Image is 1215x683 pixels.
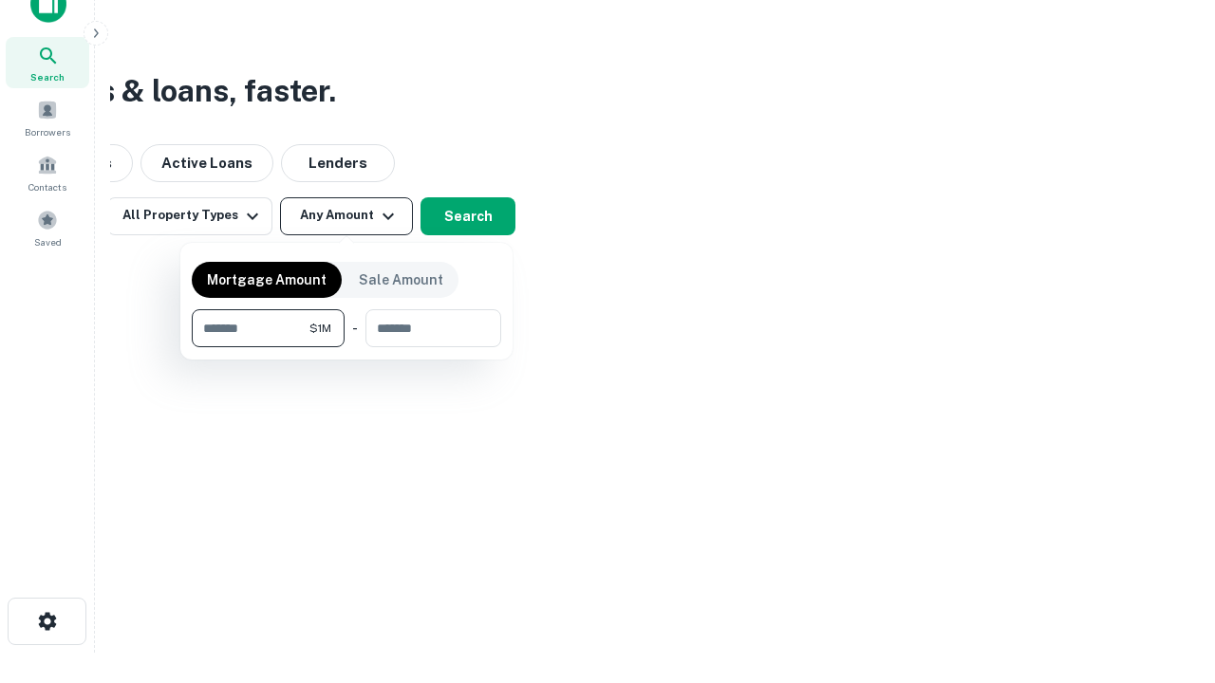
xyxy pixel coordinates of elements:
[352,309,358,347] div: -
[359,269,443,290] p: Sale Amount
[207,269,327,290] p: Mortgage Amount
[309,320,331,337] span: $1M
[1120,531,1215,622] iframe: Chat Widget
